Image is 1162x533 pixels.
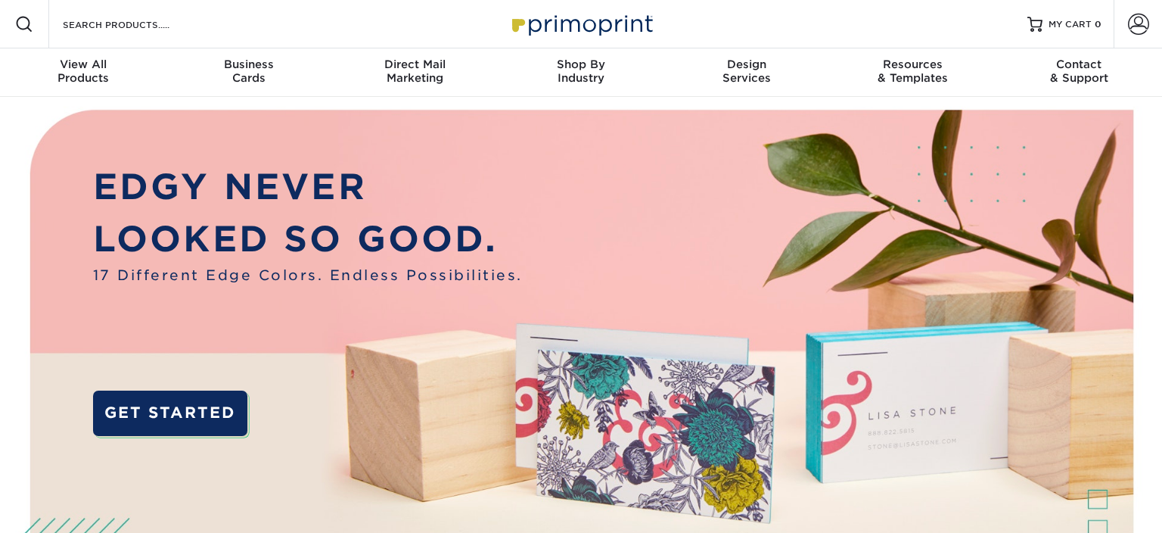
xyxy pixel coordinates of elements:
a: Contact& Support [996,48,1162,97]
a: Resources& Templates [830,48,996,97]
a: Direct MailMarketing [332,48,498,97]
div: Services [664,58,830,85]
img: Primoprint [505,8,657,40]
span: 17 Different Edge Colors. Endless Possibilities. [93,265,523,286]
span: Business [166,58,331,71]
span: Design [664,58,830,71]
a: Shop ByIndustry [498,48,663,97]
a: BusinessCards [166,48,331,97]
div: & Support [996,58,1162,85]
p: EDGY NEVER [93,161,523,213]
p: LOOKED SO GOOD. [93,213,523,265]
div: & Templates [830,58,996,85]
a: DesignServices [664,48,830,97]
div: Cards [166,58,331,85]
a: GET STARTED [93,391,247,437]
span: Contact [996,58,1162,71]
span: Shop By [498,58,663,71]
span: 0 [1095,19,1101,30]
div: Industry [498,58,663,85]
span: Direct Mail [332,58,498,71]
span: Resources [830,58,996,71]
input: SEARCH PRODUCTS..... [61,15,209,33]
div: Marketing [332,58,498,85]
span: MY CART [1049,18,1092,31]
